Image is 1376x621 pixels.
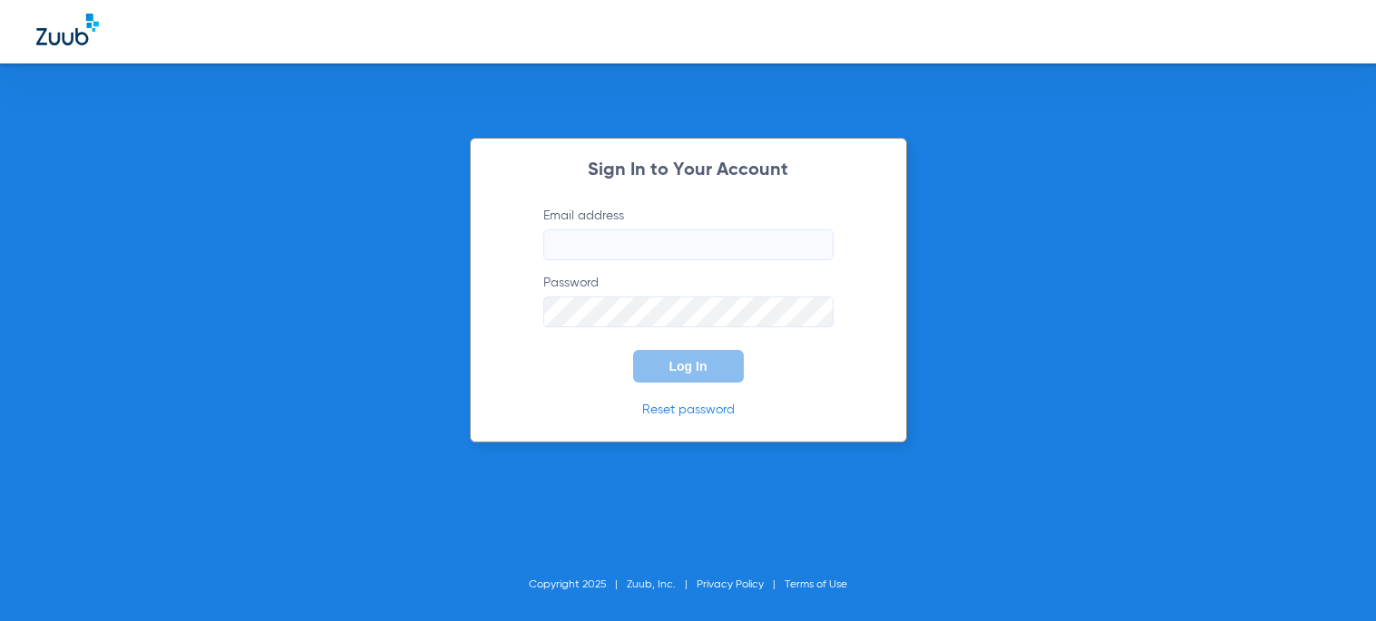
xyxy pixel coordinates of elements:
a: Terms of Use [785,579,847,590]
input: Password [543,296,834,327]
input: Email address [543,229,834,260]
span: Log In [669,359,708,374]
a: Privacy Policy [697,579,764,590]
h2: Sign In to Your Account [516,161,861,180]
iframe: Chat Widget [1285,534,1376,621]
li: Copyright 2025 [529,576,627,594]
a: Reset password [642,403,735,416]
label: Password [543,274,834,327]
button: Log In [633,350,744,383]
label: Email address [543,207,834,260]
img: Zuub Logo [36,14,99,45]
li: Zuub, Inc. [627,576,697,594]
